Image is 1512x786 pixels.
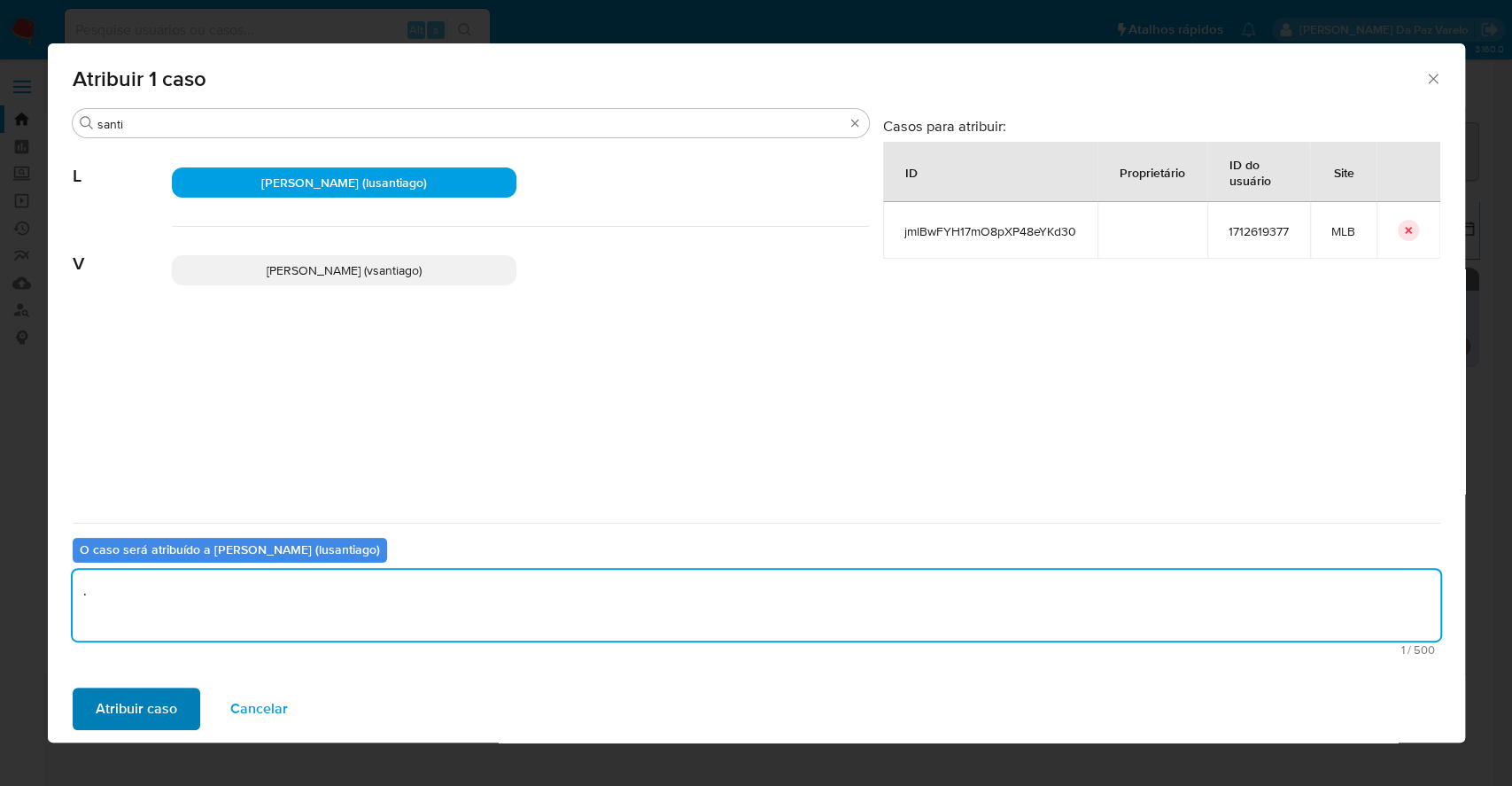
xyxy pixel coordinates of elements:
h3: Casos para atribuir: [883,117,1440,135]
div: Proprietário [1098,151,1206,193]
span: L [73,139,172,187]
div: assign-modal [48,43,1465,743]
div: ID [884,151,939,193]
button: Atribuir caso [73,688,200,730]
span: MLB [1331,223,1355,239]
b: O caso será atribuído a [PERSON_NAME] (lusantiago) [80,541,380,558]
button: Buscar [80,116,94,130]
div: [PERSON_NAME] (vsantiago) [172,255,517,285]
span: V [73,227,172,275]
input: Analista de pesquisa [97,116,844,132]
button: Cancelar [207,688,311,730]
button: Borrar [848,116,862,130]
span: Cancelar [230,689,288,728]
div: [PERSON_NAME] (lusantiago) [172,167,517,198]
div: ID do usuário [1208,143,1309,201]
textarea: . [73,570,1440,641]
span: [PERSON_NAME] (vsantiago) [267,261,422,279]
span: Máximo 500 caracteres [78,644,1435,656]
span: Atribuir 1 caso [73,68,1425,89]
button: icon-button [1398,220,1419,241]
button: Fechar a janela [1424,70,1440,86]
span: Atribuir caso [96,689,177,728]
span: jmlBwFYH17mO8pXP48eYKd30 [904,223,1076,239]
span: 1712619377 [1229,223,1289,239]
div: Site [1313,151,1376,193]
span: [PERSON_NAME] (lusantiago) [261,174,427,191]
